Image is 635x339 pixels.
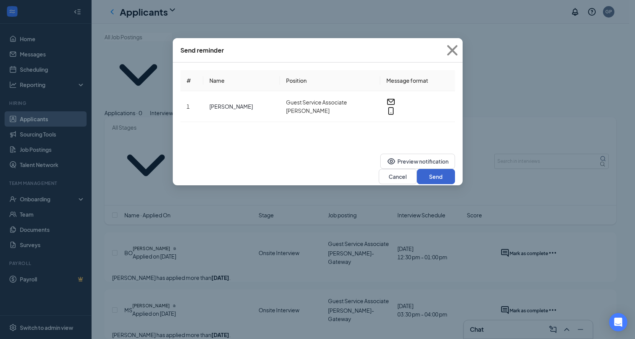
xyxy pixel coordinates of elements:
span: 1 [186,103,190,110]
button: Send [417,169,455,184]
th: Position [280,70,381,91]
th: # [180,70,203,91]
svg: Eye [387,157,396,166]
svg: Cross [442,40,463,61]
th: Name [203,70,280,91]
div: Send reminder [180,46,224,55]
th: Message format [380,70,455,91]
button: Close [442,38,463,63]
span: Guest Service Associate [286,98,375,106]
div: [PERSON_NAME] [209,103,274,110]
svg: MobileSms [386,106,395,116]
button: Cancel [379,169,417,184]
div: Open Intercom Messenger [609,313,627,331]
svg: Email [386,97,395,106]
span: [PERSON_NAME] [286,106,375,115]
button: EyePreview notification [380,154,455,169]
